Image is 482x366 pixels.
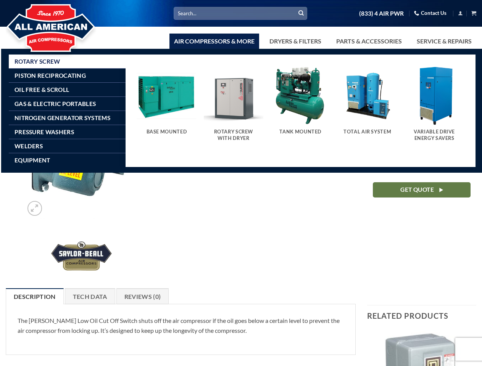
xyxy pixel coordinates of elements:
a: Visit product category Tank Mounted [271,66,330,143]
a: Dryers & Filters [265,34,326,49]
h5: Total Air System [342,129,393,135]
a: Parts & Accessories [332,34,406,49]
button: Submit [295,8,307,19]
img: Base Mounted [137,66,196,125]
img: Total Air System [338,66,397,125]
p: The [PERSON_NAME] Low Oil Cut Off Switch shuts off the air compressor if the oil goes below a cer... [18,316,344,335]
span: Piston Reciprocating [15,72,86,79]
img: Tank Mounted [271,66,330,125]
a: Visit product category Rotary Screw With Dryer [204,66,263,149]
a: Visit product category Total Air System [338,66,397,143]
span: Equipment [15,157,50,163]
input: Search… [174,7,307,19]
h5: Tank Mounted [274,129,326,135]
img: Variable Drive Energy Savers [405,66,464,125]
span: Get Quote [400,185,434,194]
a: Zoom [27,201,42,216]
h3: Related products [367,305,476,326]
a: Get Quote [373,182,471,197]
a: Login [458,8,463,18]
img: Rotary Screw With Dryer [204,66,263,125]
a: Description [6,288,64,304]
span: Rotary Screw [15,58,60,64]
span: Nitrogen Generator Systems [15,115,110,121]
a: View cart [471,8,476,18]
h5: Variable Drive Energy Savers [408,129,460,141]
a: Reviews (0) [116,288,169,304]
span: Gas & Electric Portables [15,101,96,107]
h5: Base Mounted [140,129,192,135]
a: Visit product category Variable Drive Energy Savers [405,66,464,149]
a: Air Compressors & More [169,34,259,49]
h5: Rotary Screw With Dryer [208,129,260,141]
a: Service & Repairs [412,34,476,49]
span: Oil Free & Scroll [15,87,69,93]
span: Welders [15,143,43,149]
a: (833) 4 AIR PWR [359,7,404,20]
a: Contact Us [414,7,447,19]
a: Tech Data [65,288,115,304]
a: Visit product category Base Mounted [137,66,196,143]
span: Pressure Washers [15,129,74,135]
